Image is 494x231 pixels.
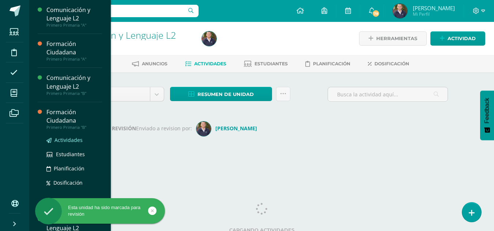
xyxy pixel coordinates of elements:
[46,23,102,28] div: Primero Primaria "A"
[430,31,485,46] a: Actividad
[244,58,288,70] a: Estudiantes
[136,125,192,132] span: Enviado a revision por:
[46,108,102,125] div: Formación Ciudadana
[142,61,167,66] span: Anuncios
[202,31,216,46] img: 514b74149562d0e95eb3e0b8ea4b90ed.png
[46,74,102,96] a: Comunicación y Lenguaje L2Primero Primaria "B"
[170,87,272,101] a: Resumen de unidad
[46,57,102,62] div: Primero Primaria "A"
[46,108,102,130] a: Formación CiudadanaPrimero Primaria "B"
[46,6,102,23] div: Comunicación y Lenguaje L2
[46,40,102,57] div: Formación Ciudadana
[376,32,417,45] span: Herramientas
[196,125,260,132] a: [PERSON_NAME]
[46,150,102,158] a: Estudiantes
[480,91,494,140] button: Feedback - Mostrar encuesta
[328,87,448,101] input: Busca la actividad aquí...
[215,125,257,132] strong: [PERSON_NAME]
[76,87,164,101] a: Unidad 4
[185,58,226,70] a: Actividades
[57,29,176,41] a: Comunicación y Lenguaje L2
[46,178,102,187] a: Dosificación
[46,6,102,28] a: Comunicación y Lenguaje L2Primero Primaria "A"
[359,31,427,46] a: Herramientas
[448,32,476,45] span: Actividad
[372,9,380,18] span: 78
[368,58,409,70] a: Dosificación
[46,125,102,130] div: Primero Primaria "B"
[46,164,102,173] a: Planificación
[34,5,199,17] input: Busca un usuario...
[196,122,211,136] img: f693ec9a6151bc2b1ac01b2236961555.png
[313,61,350,66] span: Planificación
[54,136,83,143] span: Actividades
[484,98,490,123] span: Feedback
[413,4,455,12] span: [PERSON_NAME]
[54,165,84,172] span: Planificación
[57,30,193,40] h1: Comunicación y Lenguaje L2
[132,58,167,70] a: Anuncios
[46,74,102,91] div: Comunicación y Lenguaje L2
[35,204,165,217] div: Esta unidad ha sido marcada para revisión
[46,136,102,144] a: Actividades
[374,61,409,66] span: Dosificación
[393,4,407,18] img: 514b74149562d0e95eb3e0b8ea4b90ed.png
[305,58,350,70] a: Planificación
[194,61,226,66] span: Actividades
[46,91,102,96] div: Primero Primaria "B"
[413,11,455,17] span: Mi Perfil
[81,87,144,101] span: Unidad 4
[254,61,288,66] span: Estudiantes
[56,151,85,158] span: Estudiantes
[197,88,254,101] span: Resumen de unidad
[53,179,83,186] span: Dosificación
[46,40,102,62] a: Formación CiudadanaPrimero Primaria "A"
[57,40,193,47] div: Primero Primaria 'B'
